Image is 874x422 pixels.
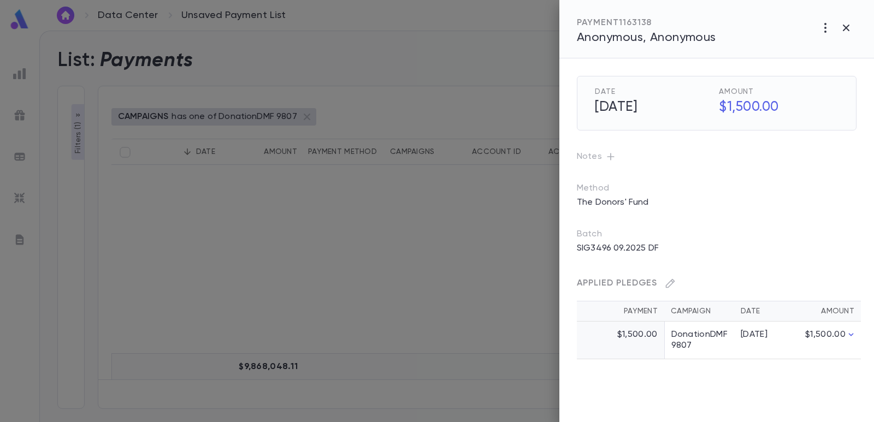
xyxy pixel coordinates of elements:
td: $1,500.00 [789,322,861,359]
td: $1,500.00 [577,322,664,359]
p: The Donors' Fund [570,194,655,211]
span: Date [595,87,714,96]
div: [DATE] [741,329,782,340]
p: SIG3496 09.2025 DF [570,240,665,257]
p: Batch [577,229,857,240]
h5: $1,500.00 [712,96,838,119]
th: Payment [577,301,664,322]
th: Amount [789,301,861,322]
p: Notes [577,148,857,165]
div: PAYMENT 1163138 [577,17,716,28]
h5: [DATE] [588,96,714,119]
span: Anonymous, Anonymous [577,32,716,44]
th: Date [734,301,789,322]
span: Amount [719,87,838,96]
p: Method [577,183,631,194]
th: Campaign [664,301,734,322]
span: Applied Pledges [577,279,657,288]
td: DonationDMF 9807 [664,322,734,359]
